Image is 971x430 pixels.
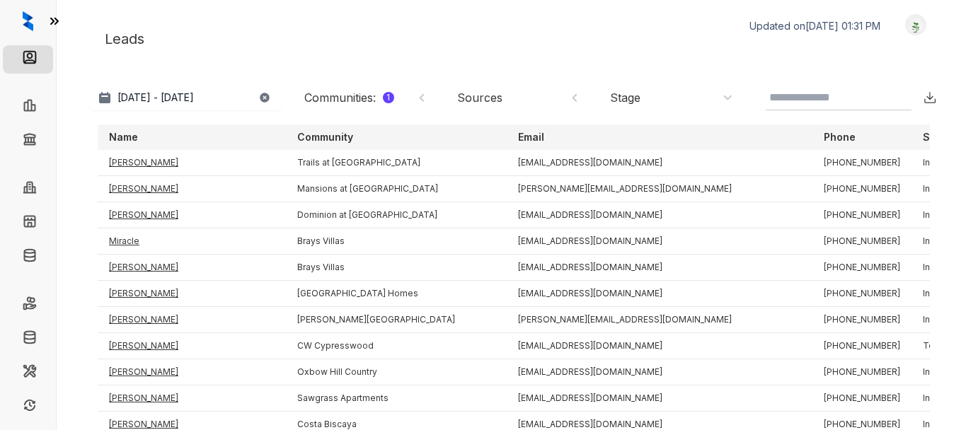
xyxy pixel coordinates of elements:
img: UserAvatar [906,18,926,33]
div: 1 [383,92,394,103]
p: Updated on [DATE] 01:31 PM [749,19,880,33]
td: [PHONE_NUMBER] [812,385,912,412]
td: [PHONE_NUMBER] [812,255,912,281]
td: [PERSON_NAME] [98,385,286,412]
p: Community [297,130,353,144]
li: Units [3,209,53,238]
button: [DATE] - [DATE] [91,85,282,110]
li: Move Outs [3,325,53,354]
td: [PHONE_NUMBER] [812,202,912,228]
td: CW Cypresswood [286,333,507,359]
td: [PERSON_NAME] [98,281,286,307]
td: Dominion at [GEOGRAPHIC_DATA] [286,202,507,228]
td: [EMAIL_ADDRESS][DOMAIN_NAME] [507,281,812,307]
li: Leasing [3,93,53,122]
td: [PHONE_NUMBER] [812,307,912,333]
td: [PHONE_NUMBER] [812,281,912,307]
li: Maintenance [3,359,53,388]
td: [PERSON_NAME] [98,333,286,359]
img: logo [23,11,33,31]
td: [PHONE_NUMBER] [812,150,912,176]
img: SearchIcon [896,91,908,103]
td: [PERSON_NAME][EMAIL_ADDRESS][DOMAIN_NAME] [507,307,812,333]
td: [PERSON_NAME] [98,202,286,228]
div: Stage [610,90,640,105]
div: Leads [91,14,937,64]
td: [EMAIL_ADDRESS][DOMAIN_NAME] [507,333,812,359]
td: Brays Villas [286,228,507,255]
li: Renewals [3,393,53,422]
td: [PHONE_NUMBER] [812,359,912,385]
p: Email [518,130,544,144]
td: [EMAIL_ADDRESS][DOMAIN_NAME] [507,202,812,228]
td: Mansions at [GEOGRAPHIC_DATA] [286,176,507,202]
td: Brays Villas [286,255,507,281]
td: Sawgrass Apartments [286,385,507,412]
td: [PERSON_NAME] [98,359,286,385]
td: Trails at [GEOGRAPHIC_DATA] [286,150,507,176]
td: [GEOGRAPHIC_DATA] Homes [286,281,507,307]
li: Collections [3,127,53,156]
td: [PERSON_NAME] [98,176,286,202]
p: Name [109,130,138,144]
td: [PHONE_NUMBER] [812,176,912,202]
td: [PHONE_NUMBER] [812,228,912,255]
td: Miracle [98,228,286,255]
p: [DATE] - [DATE] [117,91,194,105]
td: [PERSON_NAME][GEOGRAPHIC_DATA] [286,307,507,333]
td: [EMAIL_ADDRESS][DOMAIN_NAME] [507,255,812,281]
td: [PERSON_NAME] [98,150,286,176]
li: Knowledge [3,243,53,272]
td: [EMAIL_ADDRESS][DOMAIN_NAME] [507,150,812,176]
li: Rent Collections [3,291,53,320]
div: Sources [457,90,502,105]
p: Stage [923,130,953,144]
td: [EMAIL_ADDRESS][DOMAIN_NAME] [507,385,812,412]
img: Download [923,91,937,105]
td: Oxbow Hill Country [286,359,507,385]
td: [PERSON_NAME] [98,255,286,281]
td: [PERSON_NAME][EMAIL_ADDRESS][DOMAIN_NAME] [507,176,812,202]
td: [EMAIL_ADDRESS][DOMAIN_NAME] [507,359,812,385]
div: Communities : [304,90,394,105]
li: Communities [3,175,53,204]
td: [PERSON_NAME] [98,307,286,333]
td: [EMAIL_ADDRESS][DOMAIN_NAME] [507,228,812,255]
td: [PHONE_NUMBER] [812,333,912,359]
p: Phone [824,130,856,144]
li: Leads [3,45,53,74]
